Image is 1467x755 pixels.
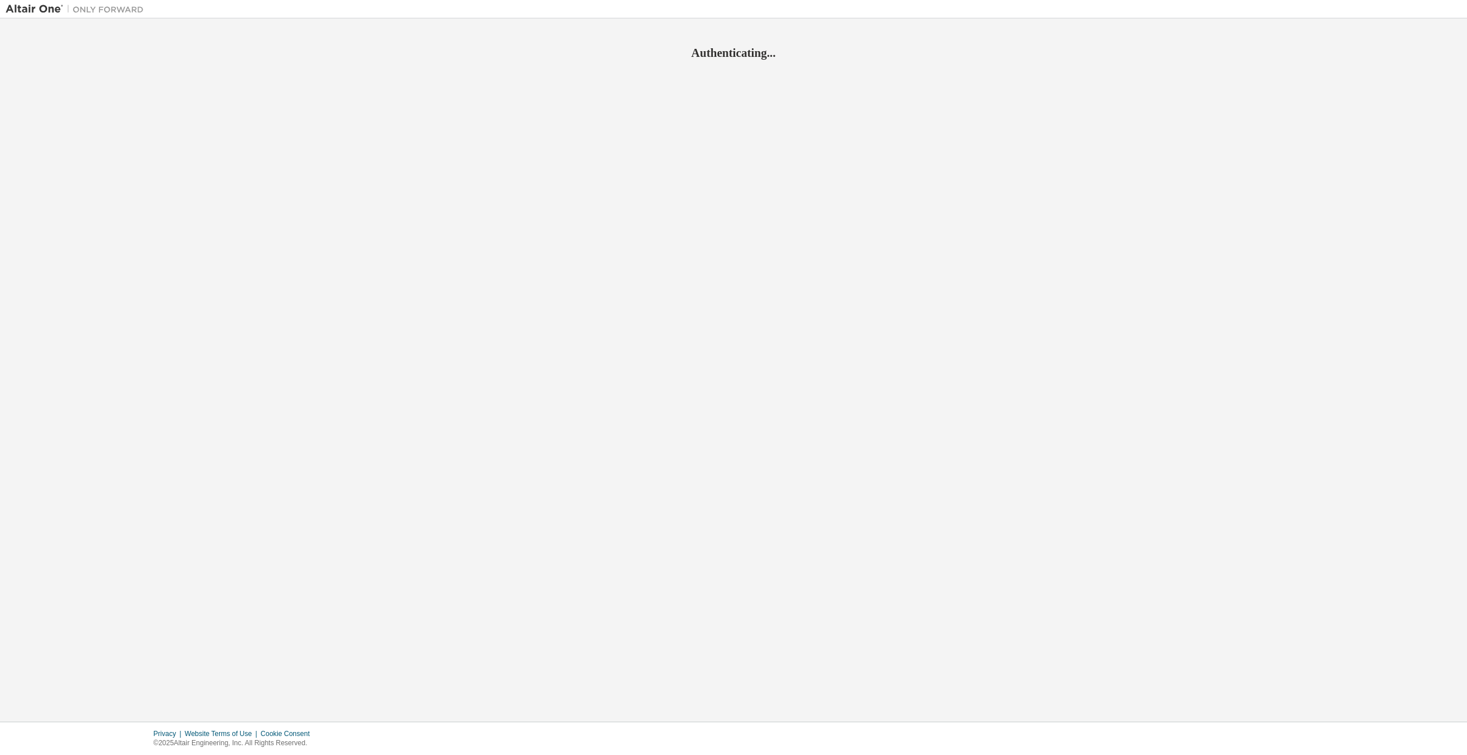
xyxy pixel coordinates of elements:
img: Altair One [6,3,149,15]
div: Cookie Consent [260,729,316,738]
div: Privacy [153,729,185,738]
p: © 2025 Altair Engineering, Inc. All Rights Reserved. [153,738,317,748]
h2: Authenticating... [6,45,1461,60]
div: Website Terms of Use [185,729,260,738]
